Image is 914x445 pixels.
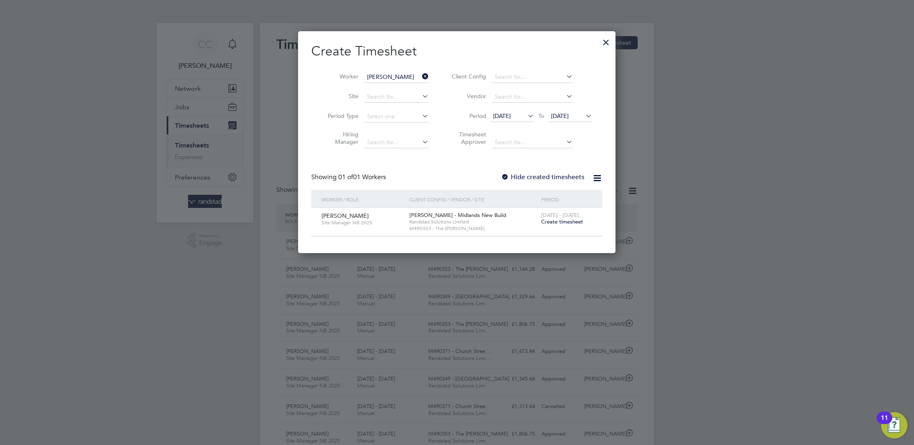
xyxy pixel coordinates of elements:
[881,418,888,429] div: 11
[311,173,388,182] div: Showing
[449,92,486,100] label: Vendor
[409,225,537,232] span: M490353 - The [PERSON_NAME]
[501,173,584,181] label: Hide created timesheets
[338,173,353,181] span: 01 of
[541,218,583,225] span: Create timesheet
[322,131,358,145] label: Hiring Manager
[409,219,537,225] span: Randstad Solutions Limited
[541,212,579,219] span: [DATE] - [DATE]
[338,173,386,181] span: 01 Workers
[539,190,594,209] div: Period
[364,111,429,122] input: Select one
[311,43,602,60] h2: Create Timesheet
[881,412,907,438] button: Open Resource Center, 11 new notifications
[322,112,358,120] label: Period Type
[449,73,486,80] label: Client Config
[319,190,407,209] div: Worker / Role
[407,190,539,209] div: Client Config / Vendor / Site
[322,73,358,80] label: Worker
[536,111,547,121] span: To
[322,212,369,219] span: [PERSON_NAME]
[364,91,429,103] input: Search for...
[492,91,573,103] input: Search for...
[449,112,486,120] label: Period
[492,137,573,148] input: Search for...
[449,131,486,145] label: Timesheet Approver
[322,92,358,100] label: Site
[493,112,511,120] span: [DATE]
[551,112,569,120] span: [DATE]
[364,71,429,83] input: Search for...
[492,71,573,83] input: Search for...
[322,219,403,226] span: Site Manager NB 2025
[364,137,429,148] input: Search for...
[409,212,506,219] span: [PERSON_NAME] - Midlands New Build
